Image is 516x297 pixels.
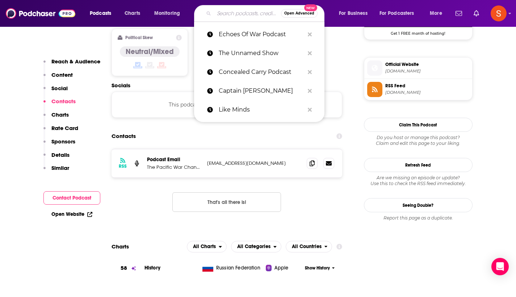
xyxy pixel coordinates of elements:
[231,241,281,252] h2: Categories
[385,61,469,68] span: Official Website
[147,164,201,170] p: The Pacific War Channel
[51,85,68,92] p: Social
[193,244,216,249] span: All Charts
[51,138,75,145] p: Sponsors
[43,191,100,205] button: Contact Podcast
[375,8,425,19] button: open menu
[284,12,314,15] span: Open Advanced
[51,125,78,131] p: Rate Card
[43,98,76,111] button: Contacts
[385,90,469,95] span: feed.podbean.com
[219,100,304,119] p: Like Minds
[364,175,473,187] div: Are we missing an episode or update? Use this to check the RSS feed immediately.
[51,164,69,171] p: Similar
[43,138,75,151] button: Sponsors
[144,265,160,271] a: History
[200,264,266,272] a: Russian Federation
[231,241,281,252] button: open menu
[112,82,343,89] h2: Socials
[364,215,473,221] div: Report this page as a duplicate.
[491,5,507,21] img: User Profile
[187,241,227,252] button: open menu
[90,8,111,18] span: Podcasts
[364,158,473,172] button: Refresh Feed
[187,241,227,252] h2: Platforms
[281,9,318,18] button: Open AdvancedNew
[85,8,121,19] button: open menu
[121,264,127,272] h3: 58
[274,264,288,272] span: Apple
[379,8,414,18] span: For Podcasters
[149,8,189,19] button: open menu
[219,81,304,100] p: Captain John Doe
[364,5,472,35] a: Podbean Deal: Get 1 FREE month of hosting!
[154,8,180,18] span: Monitoring
[112,92,343,118] div: This podcast does not have social handles yet.
[491,258,509,275] div: Open Intercom Messenger
[51,58,100,65] p: Reach & Audience
[147,156,201,163] p: Podcast Email
[471,7,482,20] a: Show notifications dropdown
[237,244,270,249] span: All Categories
[286,241,332,252] h2: Countries
[51,211,92,217] a: Open Website
[292,244,322,249] span: All Countries
[425,8,451,19] button: open menu
[6,7,75,20] img: Podchaser - Follow, Share and Rate Podcasts
[194,81,324,100] a: Captain [PERSON_NAME]
[214,8,281,19] input: Search podcasts, credits, & more...
[266,264,302,272] a: Apple
[51,151,70,158] p: Details
[491,5,507,21] button: Show profile menu
[43,111,69,125] button: Charts
[207,160,301,166] p: [EMAIL_ADDRESS][DOMAIN_NAME]
[194,100,324,119] a: Like Minds
[43,85,68,98] button: Social
[216,264,260,272] span: Russian Federation
[112,258,144,278] a: 58
[219,44,304,63] p: The Unnamed Show
[172,192,281,212] button: Nothing here.
[305,265,330,271] span: Show History
[364,118,473,132] button: Claim This Podcast
[286,241,332,252] button: open menu
[385,83,469,89] span: RSS Feed
[339,8,368,18] span: For Business
[219,25,304,44] p: Echoes Of War Podcast
[112,243,129,250] h2: Charts
[364,135,473,141] span: Do you host or manage this podcast?
[120,8,144,19] a: Charts
[430,8,442,18] span: More
[194,63,324,81] a: Concealed Carry Podcast
[43,125,78,138] button: Rate Card
[43,151,70,165] button: Details
[302,265,337,271] button: Show History
[112,129,136,143] h2: Contacts
[364,27,472,36] span: Get 1 FREE month of hosting!
[125,8,140,18] span: Charts
[367,60,469,76] a: Official Website[DOMAIN_NAME]
[194,44,324,63] a: The Unnamed Show
[304,4,317,11] span: New
[334,8,377,19] button: open menu
[201,5,331,22] div: Search podcasts, credits, & more...
[51,111,69,118] p: Charts
[51,71,73,78] p: Content
[364,135,473,146] div: Claim and edit this page to your liking.
[491,5,507,21] span: Logged in as sadie76317
[367,82,469,97] a: RSS Feed[DOMAIN_NAME]
[119,163,127,169] h3: RSS
[51,98,76,105] p: Contacts
[43,164,69,178] button: Similar
[364,198,473,212] a: Seeing Double?
[43,58,100,71] button: Reach & Audience
[125,35,153,40] h2: Political Skew
[219,63,304,81] p: Concealed Carry Podcast
[43,71,73,85] button: Content
[126,47,174,56] h4: Neutral/Mixed
[453,7,465,20] a: Show notifications dropdown
[385,68,469,74] span: kaaexk.podbean.com
[194,25,324,44] a: Echoes Of War Podcast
